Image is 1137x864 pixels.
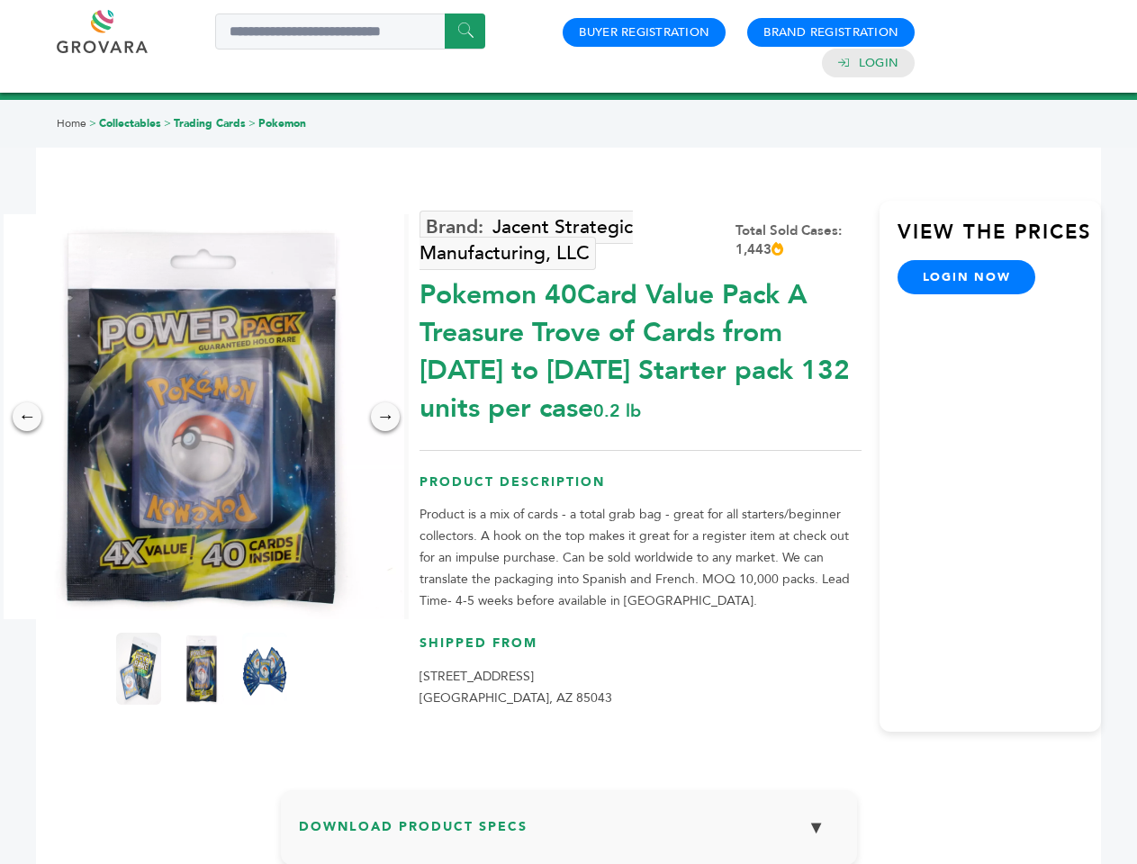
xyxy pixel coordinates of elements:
h3: View the Prices [898,219,1101,260]
img: Pokemon 40-Card Value Pack – A Treasure Trove of Cards from 1996 to 2024 - Starter pack! 132 unit... [179,633,224,705]
h3: Download Product Specs [299,808,839,860]
div: Pokemon 40Card Value Pack A Treasure Trove of Cards from [DATE] to [DATE] Starter pack 132 units ... [420,267,862,427]
p: [STREET_ADDRESS] [GEOGRAPHIC_DATA], AZ 85043 [420,666,862,709]
span: 0.2 lb [593,399,641,423]
div: Total Sold Cases: 1,443 [735,221,862,259]
span: > [248,116,256,130]
img: Pokemon 40-Card Value Pack – A Treasure Trove of Cards from 1996 to 2024 - Starter pack! 132 unit... [116,633,161,705]
img: Pokemon 40-Card Value Pack – A Treasure Trove of Cards from 1996 to 2024 - Starter pack! 132 unit... [242,633,287,705]
a: login now [898,260,1036,294]
a: Login [859,55,898,71]
a: Jacent Strategic Manufacturing, LLC [420,211,633,270]
a: Brand Registration [763,24,898,40]
h3: Product Description [420,473,862,505]
span: > [89,116,96,130]
input: Search a product or brand... [215,13,485,49]
p: Product is a mix of cards - a total grab bag - great for all starters/beginner collectors. A hook... [420,504,862,612]
a: Home [57,116,86,130]
a: Buyer Registration [579,24,709,40]
a: Collectables [99,116,161,130]
a: Pokemon [258,116,306,130]
span: > [164,116,171,130]
a: Trading Cards [174,116,246,130]
h3: Shipped From [420,634,862,666]
div: ← [13,402,41,431]
div: → [371,402,400,431]
button: ▼ [794,808,839,847]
